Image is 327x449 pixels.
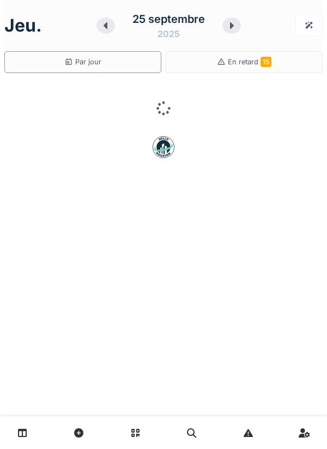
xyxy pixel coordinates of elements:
[64,57,101,67] div: Par jour
[261,57,271,67] span: 15
[132,11,205,27] div: 25 septembre
[153,136,174,158] img: badge-BVDL4wpA.svg
[158,27,180,40] div: 2025
[4,15,42,36] h1: jeu.
[228,58,271,66] span: En retard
